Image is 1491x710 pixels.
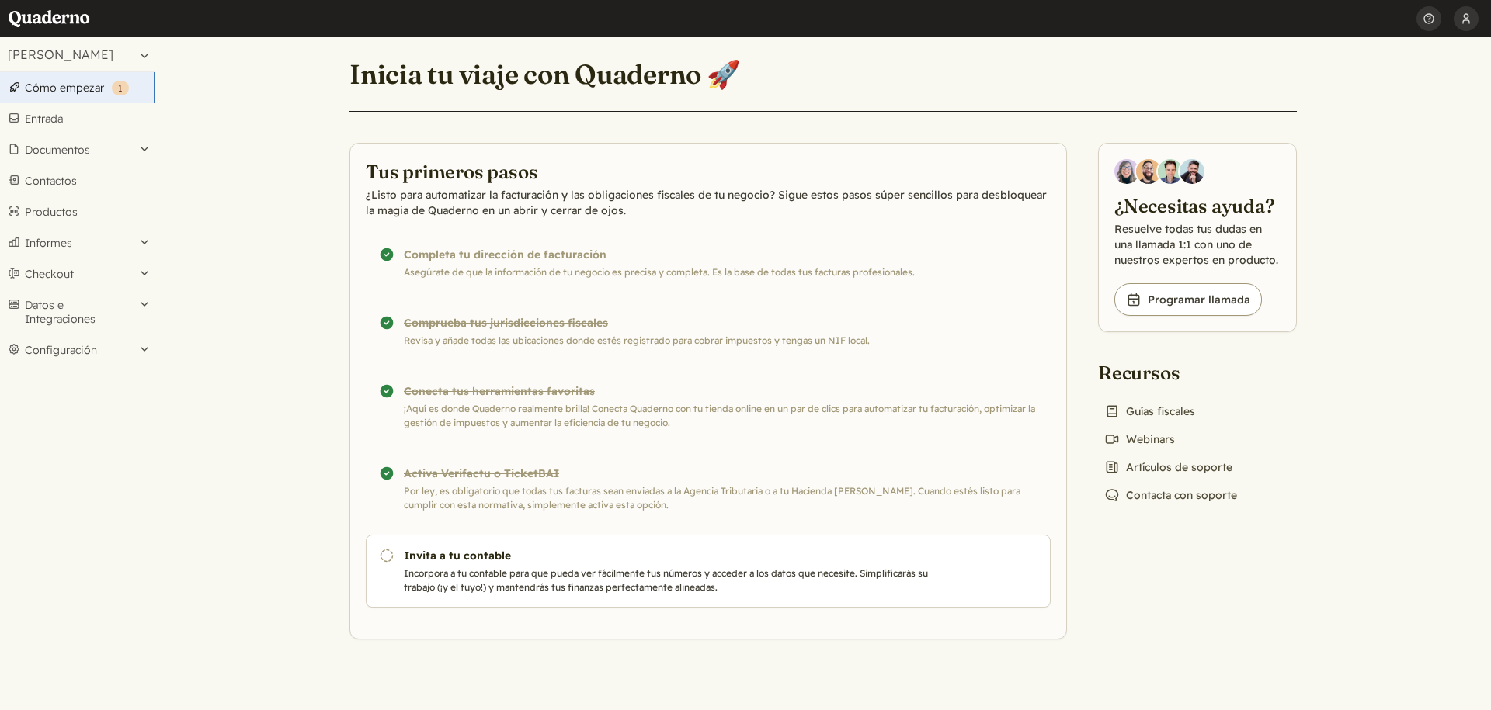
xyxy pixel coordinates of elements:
[366,187,1051,218] p: ¿Listo para automatizar la facturación y las obligaciones fiscales de tu negocio? Sigue estos pas...
[1114,193,1281,218] h2: ¿Necesitas ayuda?
[1158,159,1183,184] img: Ivo Oltmans, Business Developer at Quaderno
[1098,484,1243,506] a: Contacta con soporte
[404,566,933,594] p: Incorpora a tu contable para que pueda ver fácilmente tus números y acceder a los datos que neces...
[1114,159,1139,184] img: Diana Carrasco, Account Executive at Quaderno
[1098,428,1181,450] a: Webinars
[366,159,1051,184] h2: Tus primeros pasos
[1098,456,1239,478] a: Artículos de soporte
[404,548,933,563] h3: Invita a tu contable
[1136,159,1161,184] img: Jairo Fumero, Account Executive at Quaderno
[1180,159,1204,184] img: Javier Rubio, DevRel at Quaderno
[1114,283,1262,316] a: Programar llamada
[1098,360,1243,385] h2: Recursos
[1098,400,1201,422] a: Guías fiscales
[1114,221,1281,268] p: Resuelve todas tus dudas en una llamada 1:1 con uno de nuestros expertos en producto.
[366,535,1051,608] a: Invita a tu contable Incorpora a tu contable para que pueda ver fácilmente tus números y acceder ...
[349,57,740,92] h1: Inicia tu viaje con Quaderno 🚀
[118,82,123,94] span: 1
